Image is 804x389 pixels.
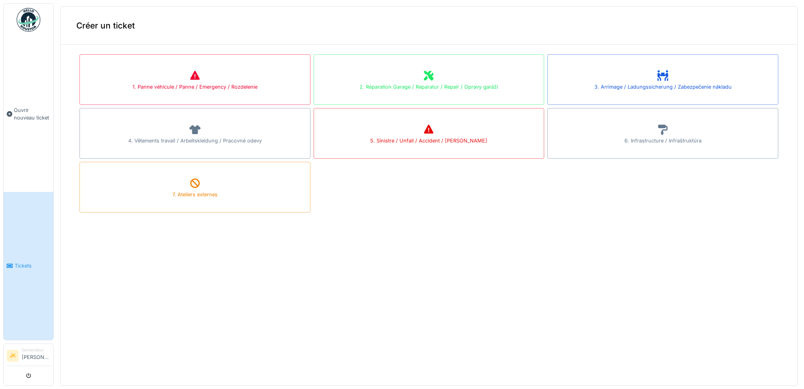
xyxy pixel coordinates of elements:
a: JK Demandeur[PERSON_NAME] [7,347,50,366]
div: 2. Réparation Garage / Reparatur / Repair / Opravy garáží [359,83,498,91]
span: Tickets [15,262,50,269]
div: 4. Vêtements travail / Arbeitskleidung / Pracovné odevy [128,137,262,144]
div: 1. Panne véhicule / Panne / Emergency / Rozdelenie [132,83,257,91]
div: 6. Infrastructure / Infraštruktúra [624,137,702,144]
div: 3. Arrimage / Ladungssicherung / Zabezpečenie nákladu [594,83,732,91]
a: Tickets [4,192,53,340]
div: 7. Ateliers externes [172,191,218,198]
div: Demandeur [22,347,50,353]
div: 5. Sinistre / Unfall / Accident / [PERSON_NAME] [370,137,487,144]
li: JK [7,350,19,362]
span: Ouvrir nouveau ticket [14,106,50,121]
div: Créer un ticket [61,7,797,45]
a: Ouvrir nouveau ticket [4,36,53,192]
li: [PERSON_NAME] [22,347,50,364]
img: Badge_color-CXgf-gQk.svg [17,8,40,32]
